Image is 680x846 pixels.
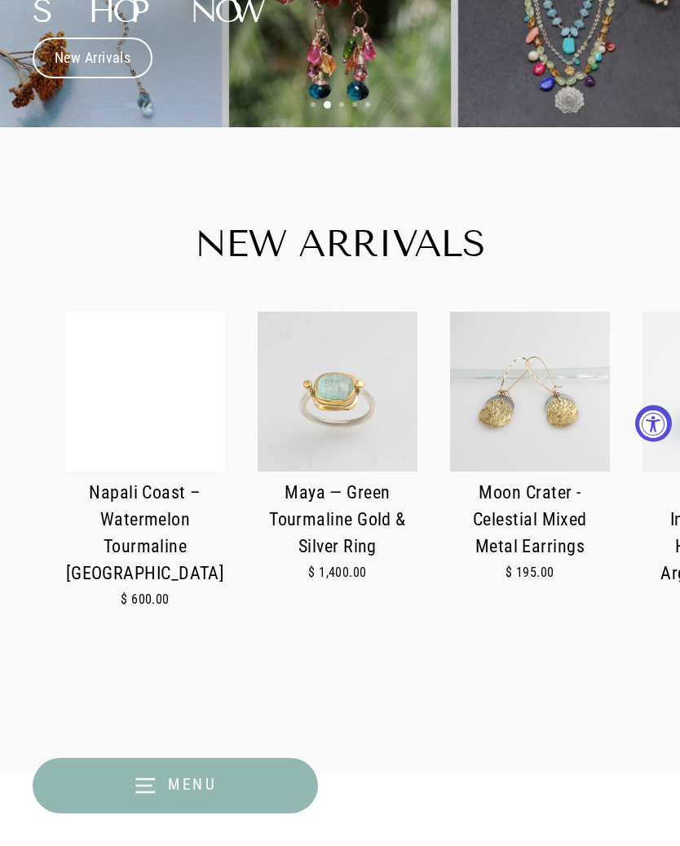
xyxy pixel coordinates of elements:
[352,102,357,107] li: Page dot 4
[121,591,170,607] span: $ 600.00
[258,480,417,560] div: Maya — Green Tourmaline Gold & Silver Ring
[506,565,554,580] span: $ 195.00
[311,102,316,107] li: Page dot 1
[258,312,417,603] a: One-of-a-kind green tourmaline gold and silver ring – Maya design by Breathe Autumn Rain Maya — G...
[339,102,344,107] li: Page dot 3
[33,225,647,263] h2: New Arrivals
[258,312,417,472] img: One-of-a-kind green tourmaline gold and silver ring – Maya design by Breathe Autumn Rain
[33,758,318,813] button: Menu
[65,312,225,630] a: Napali Coast – Watermelon Tourmaline [GEOGRAPHIC_DATA]$ 600.00
[450,312,610,603] a: Moon Crater - Celestial Mixed Metal Earrings$ 195.00
[308,565,367,580] span: $ 1,400.00
[65,480,225,587] div: Napali Coast – Watermelon Tourmaline [GEOGRAPHIC_DATA]
[365,102,370,107] li: Page dot 5
[33,38,152,78] a: New Arrivals
[324,101,331,109] li: Page dot 2
[450,480,610,560] div: Moon Crater - Celestial Mixed Metal Earrings
[168,775,218,794] span: Menu
[635,405,672,441] button: Accessibility Widget, click to open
